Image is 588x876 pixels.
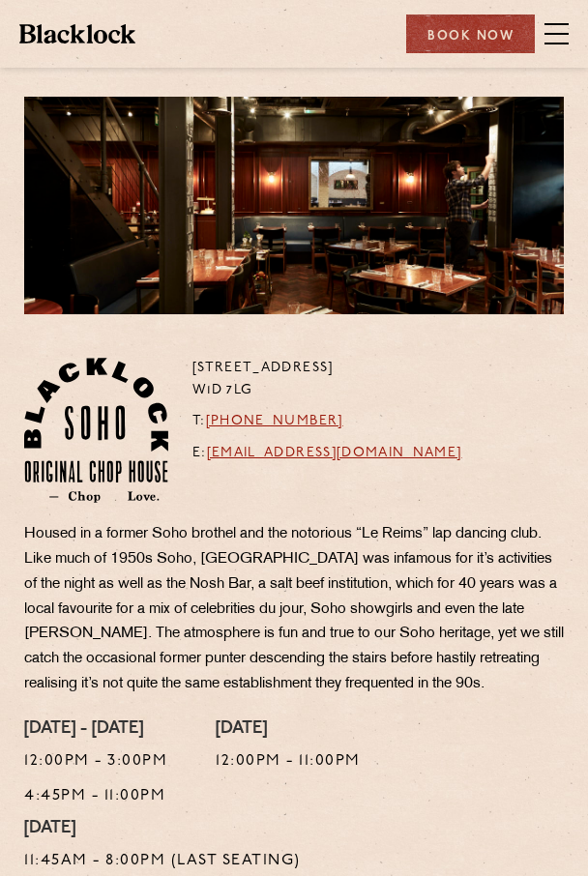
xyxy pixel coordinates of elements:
p: 4:45pm - 11:00pm [24,784,167,809]
p: Housed in a former Soho brothel and the notorious “Le Reims” lap dancing club. Like much of 1950s... [24,522,564,697]
a: [EMAIL_ADDRESS][DOMAIN_NAME] [207,446,462,460]
div: Book Now [406,15,535,53]
h4: [DATE] [24,819,301,840]
a: [PHONE_NUMBER] [206,414,343,428]
p: 12:00pm - 3:00pm [24,749,167,774]
h4: [DATE] - [DATE] [24,719,167,741]
p: [STREET_ADDRESS] W1D 7LG [192,358,462,401]
p: 11:45am - 8:00pm (Last seating) [24,849,301,874]
p: 12:00pm - 11:00pm [216,749,361,774]
img: Soho-stamp-default.svg [24,358,168,503]
img: BL_Textured_Logo-footer-cropped.svg [19,24,135,44]
p: T: [192,411,462,433]
p: E: [192,443,462,465]
h4: [DATE] [216,719,361,741]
